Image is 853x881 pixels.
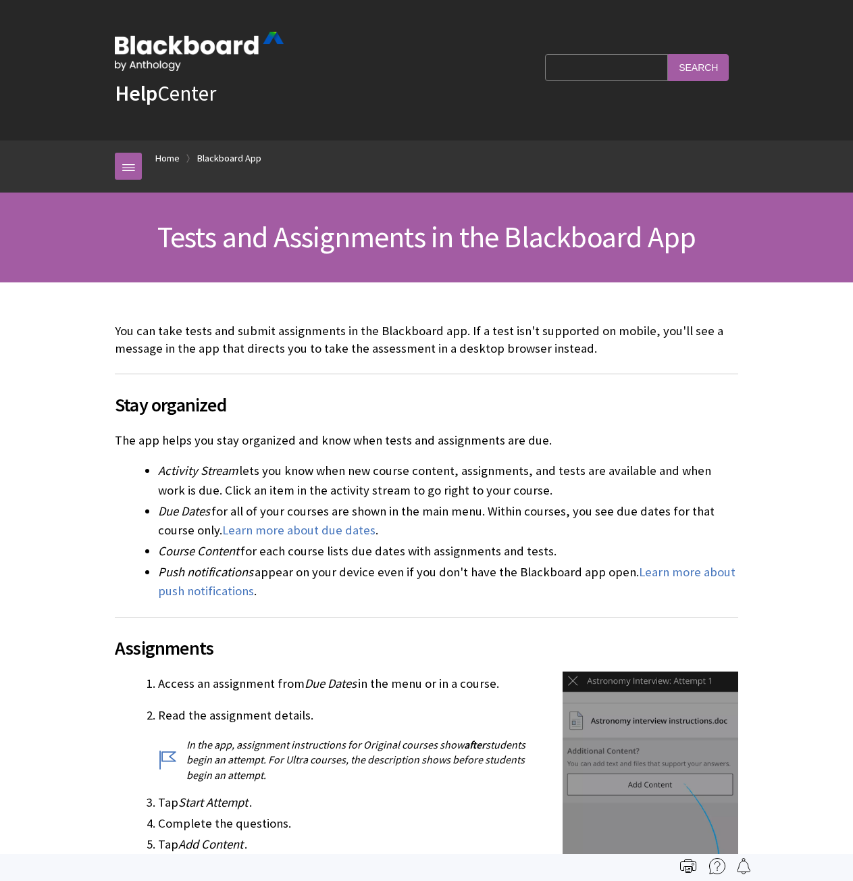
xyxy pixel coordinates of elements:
img: Follow this page [735,858,752,874]
img: More help [709,858,725,874]
li: for each course lists due dates with assignments and tests. [158,542,738,561]
li: lets you know when new course content, assignments, and tests are available and when work is due.... [158,461,738,499]
p: In the app, assignment instructions for Original courses show students begin an attempt. For Ultr... [158,737,738,782]
strong: Help [115,80,157,107]
a: Blackboard App [197,150,261,167]
li: for all of your courses are shown in the main menu. Within courses, you see due dates for that co... [158,502,738,540]
input: Search [668,54,729,80]
img: Blackboard by Anthology [115,32,284,71]
span: Due Dates [158,503,210,519]
h2: Stay organized [115,374,738,419]
a: Home [155,150,180,167]
span: Activity Stream [158,463,238,478]
p: You can take tests and submit assignments in the Blackboard app. If a test isn't supported on mob... [115,322,738,357]
p: The app helps you stay organized and know when tests and assignments are due. [115,432,738,449]
span: Due Dates [305,676,357,691]
span: Add Content [178,836,243,852]
span: Start Attempt [178,795,248,810]
li: appear on your device even if you don't have the Blackboard app open. . [158,563,738,601]
li: Access an assignment from in the menu or in a course. [158,674,738,693]
h2: Assignments [115,617,738,662]
img: Print [680,858,696,874]
li: Complete the questions. [158,814,738,833]
a: HelpCenter [115,80,216,107]
a: Learn more about push notifications [158,564,735,599]
span: Push notifications [158,564,253,580]
a: Learn more about due dates [222,522,376,538]
span: Course Content [158,543,239,559]
span: after [464,738,486,751]
span: Tests and Assignments in the Blackboard App [157,218,696,255]
li: Tap . [158,793,738,812]
p: Read the assignment details. [158,707,738,724]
